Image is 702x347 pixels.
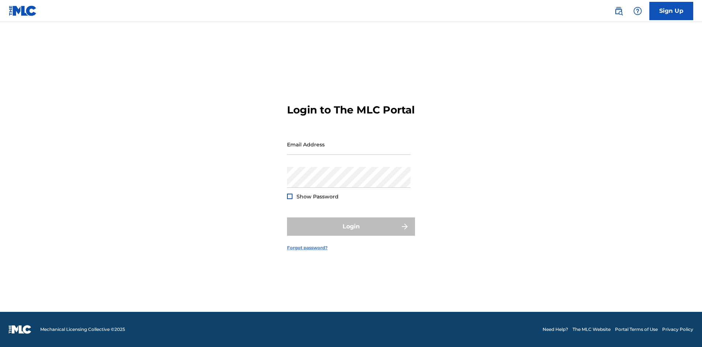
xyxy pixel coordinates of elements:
img: logo [9,325,31,334]
span: Mechanical Licensing Collective © 2025 [40,326,125,333]
h3: Login to The MLC Portal [287,104,415,116]
div: Help [630,4,645,18]
img: search [614,7,623,15]
a: Sign Up [649,2,693,20]
iframe: Chat Widget [665,312,702,347]
a: Forgot password? [287,245,328,251]
span: Show Password [297,193,339,200]
img: help [633,7,642,15]
a: Need Help? [543,326,568,333]
img: MLC Logo [9,5,37,16]
a: Public Search [611,4,626,18]
a: Portal Terms of Use [615,326,658,333]
a: Privacy Policy [662,326,693,333]
a: The MLC Website [573,326,611,333]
